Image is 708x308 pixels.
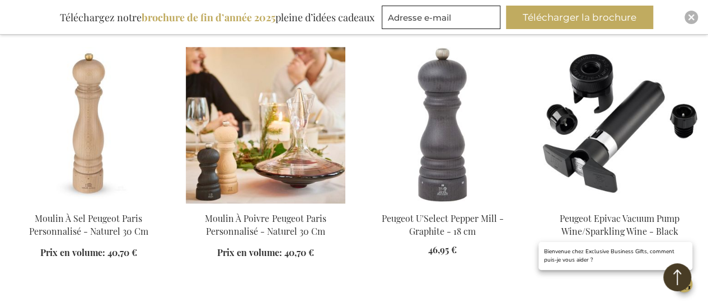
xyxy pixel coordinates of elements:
div: Téléchargez notre pleine d’idées cadeaux [55,6,379,29]
a: Prix en volume: 40,70 € [40,247,137,259]
span: Prix en volume: [40,247,105,258]
span: 40,70 € [107,247,137,258]
a: Moulin À Sel Peugeot Paris Personnalisé - Naturel 30 Cm [29,212,148,237]
a: Peugeot Epivac Vacuum Pump Wine/Champagne - Black [540,198,699,209]
img: Close [688,14,695,21]
a: Personalised Peugeot Paris Salt Mill - Natural 30 cm [9,198,168,209]
a: Peugeot Epivac Vacuum Pump Wine/Sparkling Wine - Black [560,212,679,237]
img: Peugeot U'Select Pepper Mill - Graphite - 18 cm [363,47,522,203]
div: Close [684,11,698,24]
button: Télécharger la brochure [506,6,653,29]
input: Adresse e-mail [382,6,500,29]
img: Peugeot Epivac Vacuum Pump Wine/Champagne - Black [540,47,699,203]
a: Peugeot U'Select Pepper Mill - Graphite - 18 cm [382,212,504,237]
a: Peugeot U'Select Pepper Mill - Graphite - 18 cm [363,198,522,209]
b: brochure de fin d’année 2025 [142,11,275,24]
form: marketing offers and promotions [382,6,504,32]
img: Personalised Peugeot Paris Salt Mill - Natural 30 cm [9,47,168,203]
img: Moulin À Poivre Peugeot Paris Personnalisé - Naturel 30 Cm [186,47,345,203]
span: 46,95 € [428,244,457,255]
